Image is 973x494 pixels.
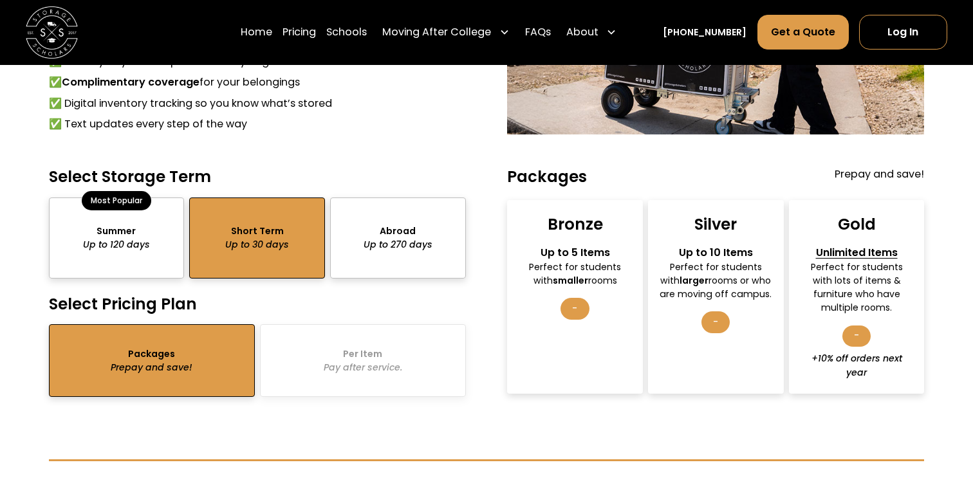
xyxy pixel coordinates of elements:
[660,245,772,261] div: Up to 10 Items
[842,325,871,347] div: -
[326,14,367,50] a: Schools
[49,75,466,90] li: ✅ for your belongings
[49,116,466,132] li: ✅ Text updates every step of the way
[800,352,913,379] div: +10% off orders next year
[561,14,622,50] div: About
[859,15,947,50] a: Log In
[694,214,737,234] div: Silver
[561,298,589,320] div: -
[663,26,746,39] a: [PHONE_NUMBER]
[62,75,199,89] strong: Complimentary coverage
[800,261,913,315] div: Perfect for students with lots of items & furniture who have multiple rooms.
[566,24,598,40] div: About
[507,167,587,187] h4: Packages
[49,167,466,187] h4: Select Storage Term
[525,14,551,50] a: FAQs
[382,24,491,40] div: Moving After College
[553,274,588,287] strong: smaller
[757,15,849,50] a: Get a Quote
[838,214,876,234] div: Gold
[283,14,316,50] a: Pricing
[49,167,925,397] form: package-pricing
[680,274,709,287] strong: larger
[49,294,466,314] h4: Select Pricing Plan
[82,191,151,210] div: Most Popular
[701,311,730,333] div: -
[660,261,772,301] div: Perfect for students with rooms or who are moving off campus.
[835,167,924,187] div: Prepay and save!
[26,6,78,59] a: home
[548,214,603,234] div: Bronze
[241,14,272,50] a: Home
[26,6,78,59] img: Storage Scholars main logo
[519,261,631,288] div: Perfect for students with rooms
[519,245,631,261] div: Up to 5 Items
[49,96,466,111] li: ✅ Digital inventory tracking so you know what’s stored
[377,14,514,50] div: Moving After College
[800,245,913,261] div: Unlimited Items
